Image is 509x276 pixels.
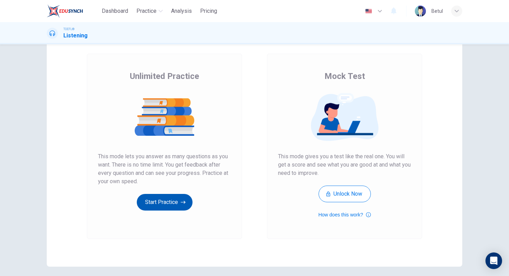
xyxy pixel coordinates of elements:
[171,7,192,15] span: Analysis
[102,7,128,15] span: Dashboard
[137,194,193,211] button: Start Practice
[200,7,217,15] span: Pricing
[318,211,370,219] button: How does this work?
[63,27,74,32] span: TOEFL®
[47,4,83,18] img: EduSynch logo
[136,7,157,15] span: Practice
[431,7,443,15] div: Betul
[47,4,99,18] a: EduSynch logo
[278,152,411,177] span: This mode gives you a test like the real one. You will get a score and see what you are good at a...
[364,9,373,14] img: en
[99,5,131,17] button: Dashboard
[324,71,365,82] span: Mock Test
[197,5,220,17] button: Pricing
[134,5,166,17] button: Practice
[319,186,371,202] button: Unlock Now
[98,152,231,186] span: This mode lets you answer as many questions as you want. There is no time limit. You get feedback...
[415,6,426,17] img: Profile picture
[168,5,195,17] button: Analysis
[130,71,199,82] span: Unlimited Practice
[63,32,88,40] h1: Listening
[485,252,502,269] div: Open Intercom Messenger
